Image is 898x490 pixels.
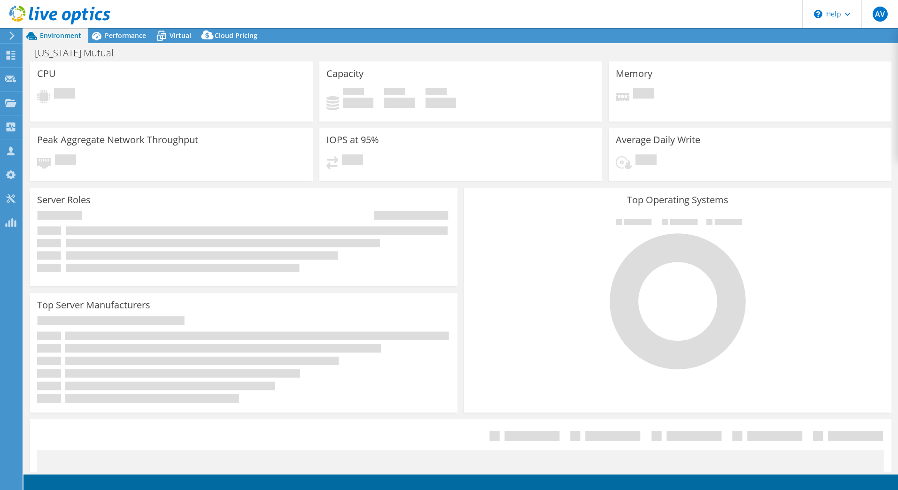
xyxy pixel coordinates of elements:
[55,154,76,167] span: Pending
[633,88,654,101] span: Pending
[326,69,364,79] h3: Capacity
[37,135,198,145] h3: Peak Aggregate Network Throughput
[54,88,75,101] span: Pending
[635,154,657,167] span: Pending
[384,88,405,98] span: Free
[326,135,379,145] h3: IOPS at 95%
[105,31,146,40] span: Performance
[384,98,415,108] h4: 0 GiB
[215,31,257,40] span: Cloud Pricing
[343,98,373,108] h4: 0 GiB
[814,10,822,18] svg: \n
[31,48,128,58] h1: [US_STATE] Mutual
[342,154,363,167] span: Pending
[426,88,447,98] span: Total
[616,135,700,145] h3: Average Daily Write
[40,31,81,40] span: Environment
[343,88,364,98] span: Used
[873,7,888,22] span: AV
[37,69,56,79] h3: CPU
[170,31,191,40] span: Virtual
[37,300,150,310] h3: Top Server Manufacturers
[616,69,652,79] h3: Memory
[37,195,91,205] h3: Server Roles
[471,195,884,205] h3: Top Operating Systems
[426,98,456,108] h4: 0 GiB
